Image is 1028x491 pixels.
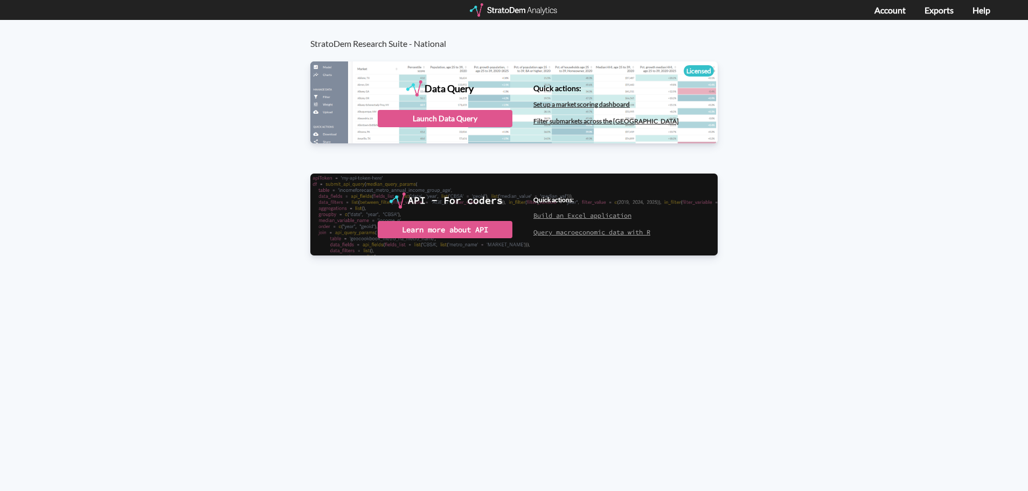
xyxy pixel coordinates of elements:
div: Learn more about API [378,221,512,238]
a: Help [973,5,990,15]
h4: Quick actions: [533,196,650,203]
div: Licensed [684,65,714,77]
h4: Quick actions: [533,84,679,92]
a: Query macroeconomic data with R [533,228,650,236]
div: Launch Data Query [378,110,512,127]
div: API - For coders [408,192,503,209]
a: Build an Excel application [533,211,631,219]
a: Set up a market scoring dashboard [533,100,630,108]
a: Exports [925,5,954,15]
div: Data Query [425,80,474,96]
a: Filter submarkets across the [GEOGRAPHIC_DATA] [533,117,679,125]
a: Account [874,5,906,15]
h3: StratoDem Research Suite - National [310,20,729,49]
